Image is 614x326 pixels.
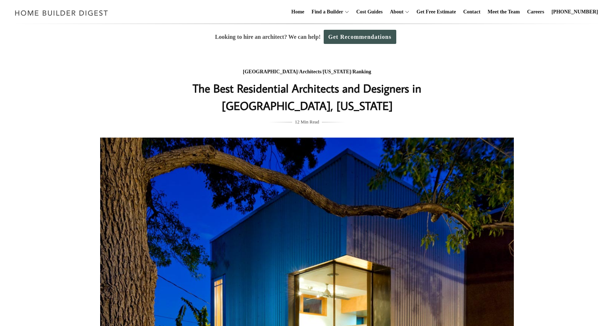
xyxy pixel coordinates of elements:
[12,6,111,20] img: Home Builder Digest
[309,0,343,24] a: Find a Builder
[288,0,307,24] a: Home
[460,0,483,24] a: Contact
[549,0,601,24] a: [PHONE_NUMBER]
[299,69,321,74] a: Architects
[485,0,523,24] a: Meet the Team
[162,68,452,77] div: / / /
[524,0,547,24] a: Careers
[295,118,319,126] span: 12 Min Read
[387,0,403,24] a: About
[353,0,386,24] a: Cost Guides
[323,69,351,74] a: [US_STATE]
[324,30,396,44] a: Get Recommendations
[243,69,298,74] a: [GEOGRAPHIC_DATA]
[162,80,452,114] h1: The Best Residential Architects and Designers in [GEOGRAPHIC_DATA], [US_STATE]
[414,0,459,24] a: Get Free Estimate
[352,69,371,74] a: Ranking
